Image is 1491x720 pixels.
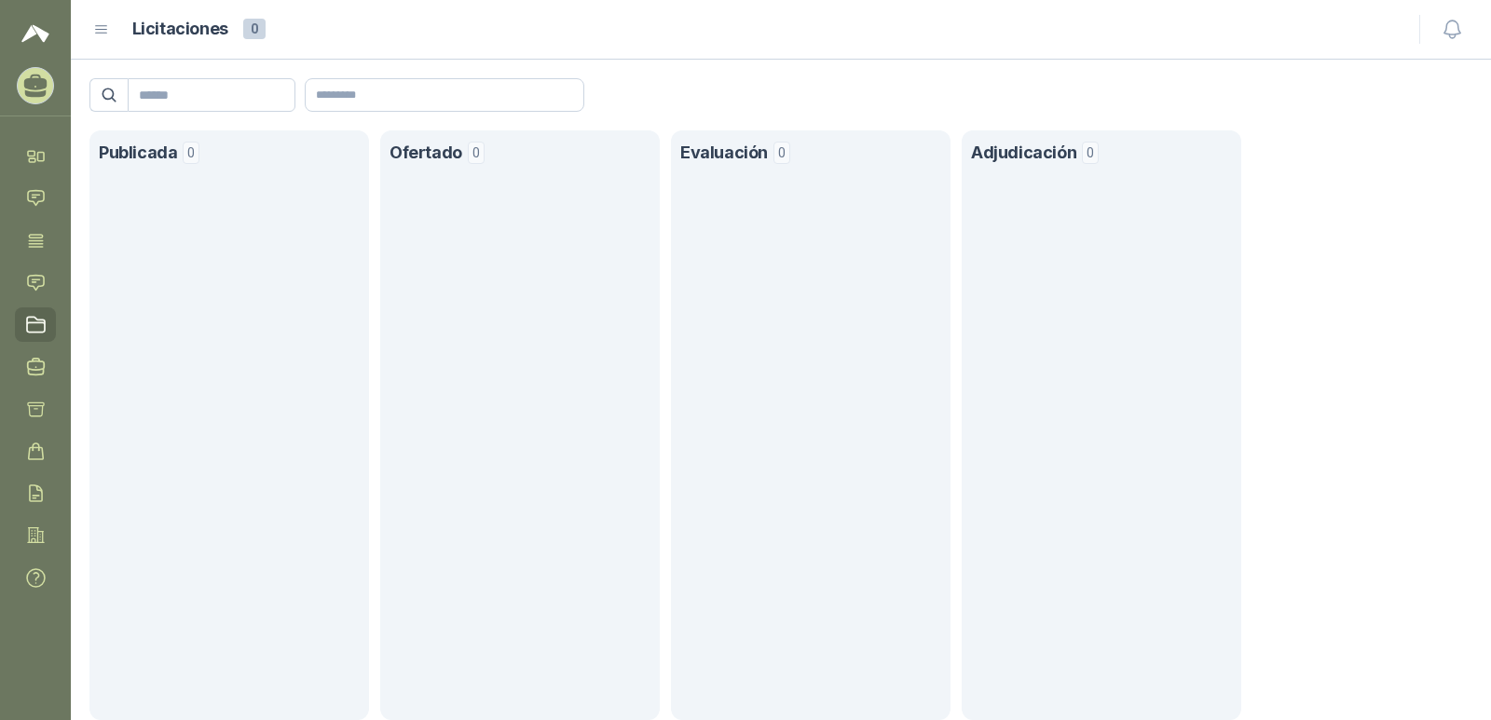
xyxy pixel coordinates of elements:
h1: Licitaciones [132,16,228,43]
img: Logo peakr [21,22,49,45]
span: 0 [1082,142,1099,164]
h1: Ofertado [390,140,462,167]
span: 0 [183,142,199,164]
h1: Adjudicación [971,140,1076,167]
span: 0 [468,142,485,164]
span: 0 [243,19,266,39]
h1: Publicada [99,140,177,167]
h1: Evaluación [680,140,768,167]
span: 0 [773,142,790,164]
